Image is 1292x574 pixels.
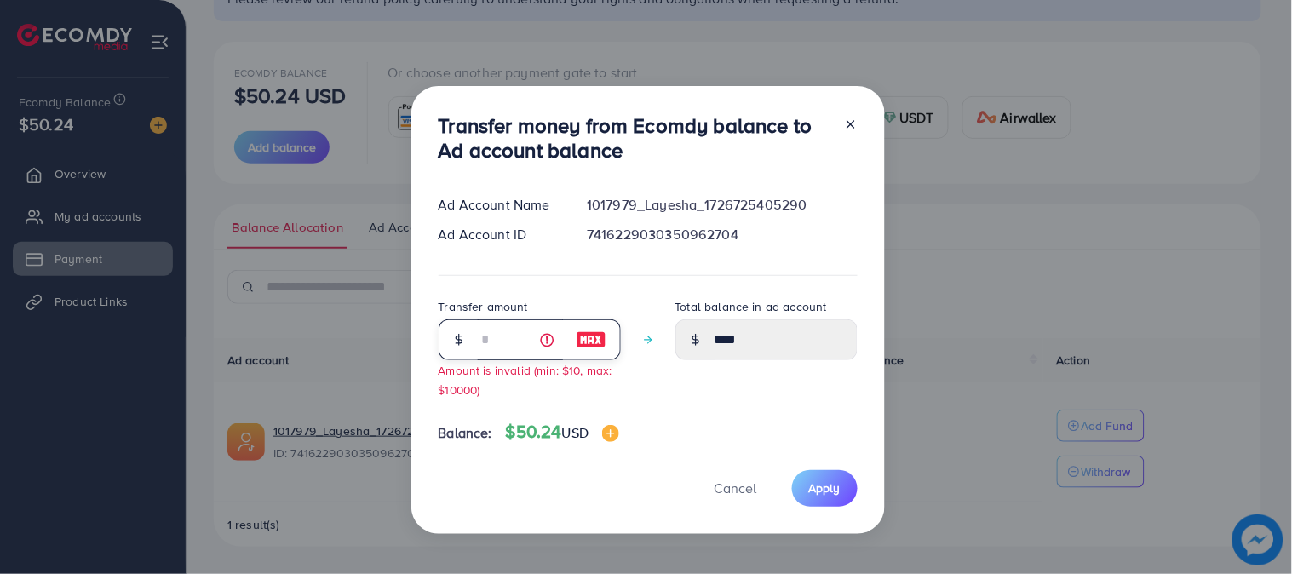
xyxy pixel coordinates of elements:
[439,423,492,443] span: Balance:
[562,423,589,442] span: USD
[792,470,858,507] button: Apply
[573,195,870,215] div: 1017979_Layesha_1726725405290
[809,479,841,497] span: Apply
[439,298,528,315] label: Transfer amount
[573,225,870,244] div: 7416229030350962704
[715,479,757,497] span: Cancel
[576,330,606,350] img: image
[602,425,619,442] img: image
[693,470,778,507] button: Cancel
[439,113,830,163] h3: Transfer money from Ecomdy balance to Ad account balance
[425,195,574,215] div: Ad Account Name
[506,422,619,443] h4: $50.24
[425,225,574,244] div: Ad Account ID
[439,362,612,398] small: Amount is invalid (min: $10, max: $10000)
[675,298,827,315] label: Total balance in ad account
